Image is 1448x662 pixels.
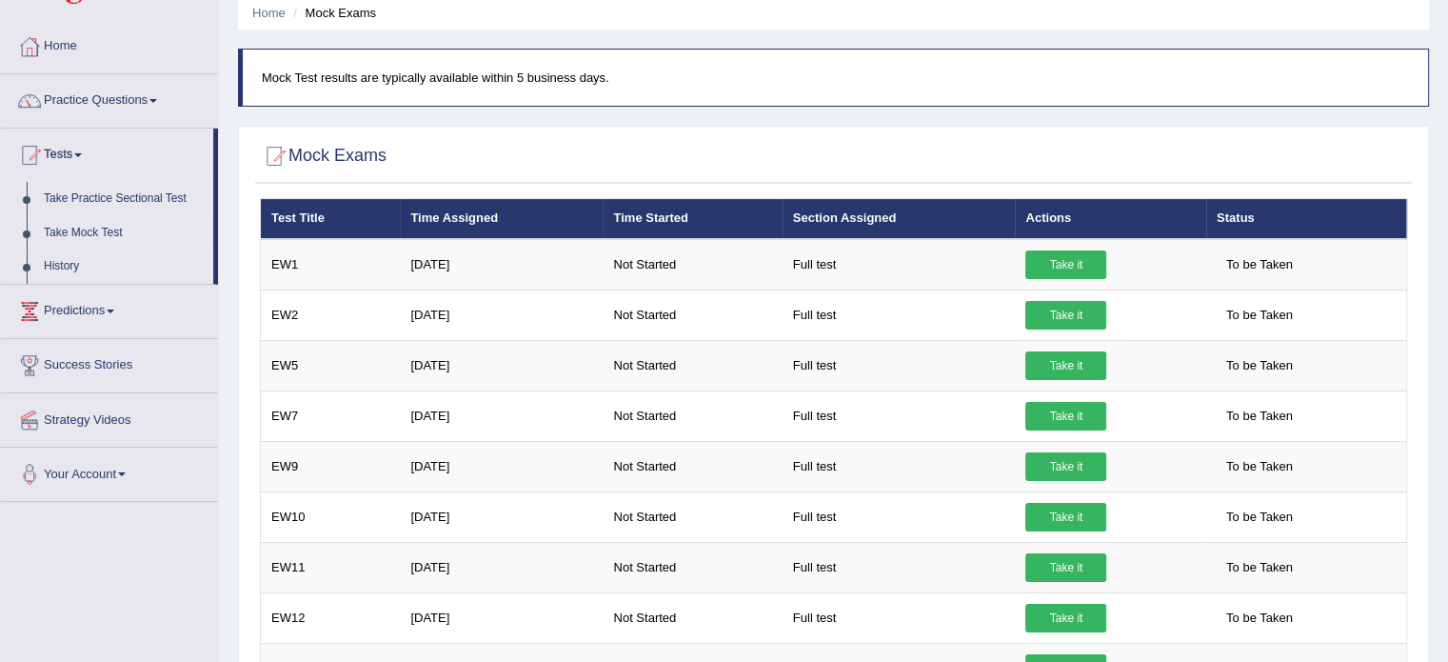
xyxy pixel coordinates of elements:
td: [DATE] [400,592,603,643]
a: Take it [1025,402,1106,431]
a: Take it [1025,301,1106,330]
td: Not Started [603,592,782,643]
td: Full test [783,340,1016,391]
td: Not Started [603,239,782,291]
a: Strategy Videos [1,393,218,441]
td: EW2 [261,290,401,340]
a: Take it [1025,251,1106,279]
td: EW5 [261,340,401,391]
td: Not Started [603,441,782,491]
td: EW7 [261,391,401,441]
span: To be Taken [1217,604,1302,632]
span: To be Taken [1217,251,1302,279]
td: EW9 [261,441,401,491]
a: Take it [1025,503,1106,532]
td: EW12 [261,592,401,643]
td: EW11 [261,542,401,592]
h2: Mock Exams [260,142,387,171]
li: Mock Exams [288,4,376,22]
a: Take it [1025,604,1106,632]
td: [DATE] [400,239,603,291]
span: To be Taken [1217,452,1302,481]
td: Full test [783,592,1016,643]
a: Take it [1025,553,1106,582]
a: Your Account [1,448,218,495]
p: Mock Test results are typically available within 5 business days. [262,69,1409,87]
th: Section Assigned [783,199,1016,239]
td: [DATE] [400,441,603,491]
a: Home [1,20,218,68]
a: History [35,250,213,284]
td: Not Started [603,542,782,592]
th: Test Title [261,199,401,239]
td: Full test [783,391,1016,441]
td: [DATE] [400,491,603,542]
th: Status [1206,199,1407,239]
td: Full test [783,290,1016,340]
a: Home [252,6,286,20]
td: EW10 [261,491,401,542]
td: Not Started [603,391,782,441]
th: Time Started [603,199,782,239]
a: Take Practice Sectional Test [35,182,213,216]
td: Full test [783,239,1016,291]
span: To be Taken [1217,503,1302,532]
td: Full test [783,441,1016,491]
span: To be Taken [1217,351,1302,380]
a: Predictions [1,285,218,332]
a: Take it [1025,452,1106,481]
span: To be Taken [1217,402,1302,431]
th: Time Assigned [400,199,603,239]
span: To be Taken [1217,301,1302,330]
a: Tests [1,129,213,176]
td: Not Started [603,340,782,391]
a: Practice Questions [1,74,218,122]
a: Take it [1025,351,1106,380]
td: EW1 [261,239,401,291]
td: Not Started [603,491,782,542]
td: [DATE] [400,290,603,340]
td: Full test [783,491,1016,542]
a: Success Stories [1,339,218,387]
td: [DATE] [400,542,603,592]
td: [DATE] [400,391,603,441]
td: [DATE] [400,340,603,391]
th: Actions [1015,199,1205,239]
td: Not Started [603,290,782,340]
td: Full test [783,542,1016,592]
a: Take Mock Test [35,216,213,251]
span: To be Taken [1217,553,1302,582]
